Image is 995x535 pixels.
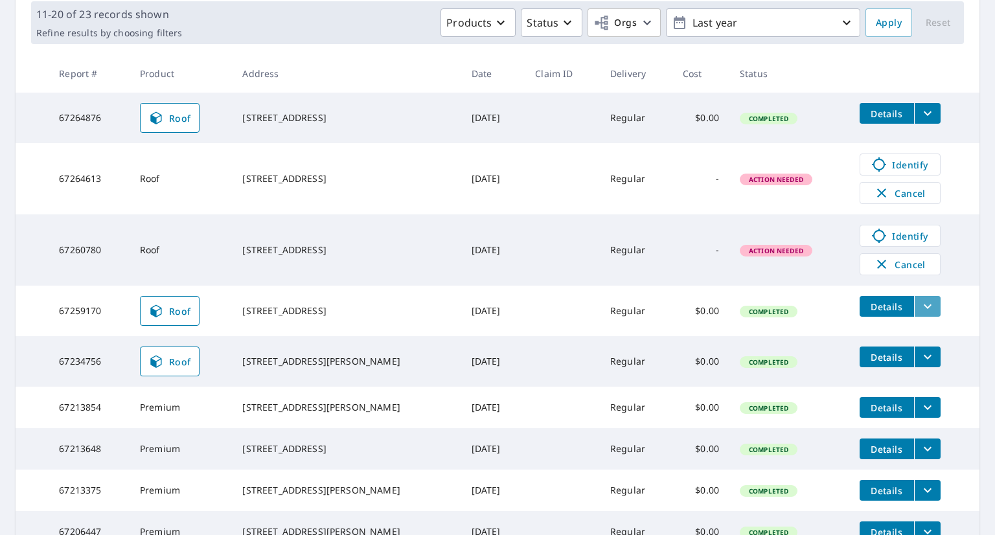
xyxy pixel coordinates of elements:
[49,336,130,387] td: 67234756
[461,214,525,286] td: [DATE]
[600,54,672,93] th: Delivery
[461,428,525,470] td: [DATE]
[600,143,672,214] td: Regular
[860,397,914,418] button: detailsBtn-67213854
[914,103,941,124] button: filesDropdownBtn-67264876
[672,387,729,428] td: $0.00
[867,108,906,120] span: Details
[49,470,130,511] td: 67213375
[242,111,450,124] div: [STREET_ADDRESS]
[672,286,729,336] td: $0.00
[242,355,450,368] div: [STREET_ADDRESS][PERSON_NAME]
[140,347,200,376] a: Roof
[130,470,233,511] td: Premium
[588,8,661,37] button: Orgs
[232,54,461,93] th: Address
[242,401,450,414] div: [STREET_ADDRESS][PERSON_NAME]
[600,387,672,428] td: Regular
[860,182,941,204] button: Cancel
[461,387,525,428] td: [DATE]
[130,428,233,470] td: Premium
[148,110,191,126] span: Roof
[867,484,906,497] span: Details
[49,214,130,286] td: 67260780
[873,256,927,272] span: Cancel
[140,296,200,326] a: Roof
[148,354,191,369] span: Roof
[600,336,672,387] td: Regular
[242,442,450,455] div: [STREET_ADDRESS]
[672,214,729,286] td: -
[600,428,672,470] td: Regular
[36,6,182,22] p: 11-20 of 23 records shown
[741,486,796,495] span: Completed
[461,93,525,143] td: [DATE]
[600,470,672,511] td: Regular
[672,54,729,93] th: Cost
[600,93,672,143] td: Regular
[741,358,796,367] span: Completed
[446,15,492,30] p: Products
[672,428,729,470] td: $0.00
[461,54,525,93] th: Date
[687,12,839,34] p: Last year
[600,214,672,286] td: Regular
[867,351,906,363] span: Details
[672,93,729,143] td: $0.00
[860,347,914,367] button: detailsBtn-67234756
[666,8,860,37] button: Last year
[914,397,941,418] button: filesDropdownBtn-67213854
[914,347,941,367] button: filesDropdownBtn-67234756
[672,336,729,387] td: $0.00
[860,438,914,459] button: detailsBtn-67213648
[36,27,182,39] p: Refine results by choosing filters
[672,470,729,511] td: $0.00
[525,54,600,93] th: Claim ID
[867,443,906,455] span: Details
[672,143,729,214] td: -
[130,214,233,286] td: Roof
[148,303,191,319] span: Roof
[860,296,914,317] button: detailsBtn-67259170
[440,8,516,37] button: Products
[521,8,582,37] button: Status
[860,103,914,124] button: detailsBtn-67264876
[242,172,450,185] div: [STREET_ADDRESS]
[860,154,941,176] a: Identify
[242,304,450,317] div: [STREET_ADDRESS]
[49,286,130,336] td: 67259170
[130,143,233,214] td: Roof
[914,296,941,317] button: filesDropdownBtn-67259170
[49,143,130,214] td: 67264613
[741,307,796,316] span: Completed
[527,15,558,30] p: Status
[741,246,811,255] span: Action Needed
[49,93,130,143] td: 67264876
[130,387,233,428] td: Premium
[49,428,130,470] td: 67213648
[593,15,637,31] span: Orgs
[873,185,927,201] span: Cancel
[600,286,672,336] td: Regular
[461,143,525,214] td: [DATE]
[729,54,849,93] th: Status
[867,301,906,313] span: Details
[876,15,902,31] span: Apply
[860,480,914,501] button: detailsBtn-67213375
[130,54,233,93] th: Product
[860,253,941,275] button: Cancel
[741,445,796,454] span: Completed
[868,157,932,172] span: Identify
[914,438,941,459] button: filesDropdownBtn-67213648
[242,244,450,256] div: [STREET_ADDRESS]
[461,286,525,336] td: [DATE]
[741,175,811,184] span: Action Needed
[242,484,450,497] div: [STREET_ADDRESS][PERSON_NAME]
[914,480,941,501] button: filesDropdownBtn-67213375
[741,404,796,413] span: Completed
[868,228,932,244] span: Identify
[867,402,906,414] span: Details
[49,387,130,428] td: 67213854
[865,8,912,37] button: Apply
[49,54,130,93] th: Report #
